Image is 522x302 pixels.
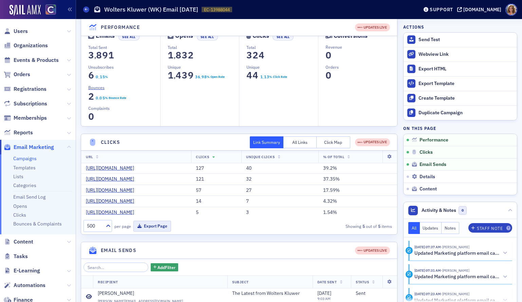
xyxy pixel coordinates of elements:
span: 8 [94,49,104,61]
span: 3 [245,49,254,61]
span: 0 [95,95,98,101]
span: Orders [14,71,30,78]
div: 4.32% [323,198,392,204]
p: Unique [246,64,318,70]
span: 3 [180,69,189,81]
button: Export Page [133,221,171,231]
a: Automations [4,282,45,289]
div: UPDATES LIVE [355,138,390,146]
span: Subject [232,280,249,284]
section: 0.15 [96,74,105,79]
span: 5 [101,74,105,80]
span: Email Marketing [14,144,54,151]
div: % Open Rate [207,74,225,79]
span: 5 [101,95,105,101]
div: 127 [196,165,237,171]
div: 14 [196,198,237,204]
a: Organizations [4,42,48,49]
a: Memberships [4,114,47,122]
section: 0 [325,71,332,79]
div: Export Template [418,81,514,87]
a: Users [4,28,28,35]
button: All Links [283,136,317,148]
span: , [174,71,175,81]
span: 2 [186,49,195,61]
div: 121 [196,176,237,182]
p: Complaints [88,105,160,111]
div: Clicks [253,34,269,38]
a: E-Learning [4,267,40,274]
span: 0 [95,74,98,80]
span: The Latest from Wolters Kluwer [232,290,300,297]
span: 0 [459,206,467,215]
div: Support [430,6,453,13]
section: 3,891 [88,51,114,59]
p: Total [168,44,239,50]
span: Performance [420,137,448,143]
a: Opens [13,203,27,209]
label: per page [114,223,131,229]
span: EC-13988044 [204,7,230,13]
span: 1 [99,74,102,80]
span: Recipient [98,280,118,284]
div: Sent [356,290,392,297]
span: Add Filter [157,264,175,270]
span: 2 [251,49,260,61]
span: Email Sends [420,162,446,168]
section: 1,439 [168,71,194,79]
a: Webview Link [404,47,517,62]
div: Export HTML [418,66,514,72]
span: Unique Clicks [246,154,275,159]
section: 0 [325,51,332,59]
div: % [105,74,108,79]
span: 9 [186,69,195,81]
button: Updated Marketing platform email campaign: Wolters Kluwer (WK) Email [DATE] [414,273,507,281]
span: Lauren Standiford [441,291,469,296]
time: 8/5/2025 07:31 AM [414,268,441,273]
h4: On this page [403,125,517,131]
span: URL [86,154,93,159]
div: 7 [246,198,314,204]
span: E-Learning [14,267,40,274]
span: . [98,96,99,101]
p: Revenue [325,44,397,50]
span: 6 [197,74,201,80]
span: Users [14,28,28,35]
section: 0.05 [96,96,105,100]
input: Search… [83,263,148,272]
div: UPDATES LIVE [355,23,390,31]
a: [URL][DOMAIN_NAME] [86,176,139,182]
span: Lauren Standiford [441,268,469,273]
a: Export Template [404,76,517,91]
div: Duplicate Campaign [418,110,514,116]
div: 5 [196,209,237,216]
div: Activity [406,271,413,278]
h4: Actions [403,24,424,30]
button: All [408,222,420,234]
div: 57 [196,187,237,194]
span: Content [14,238,33,246]
section: 324 [246,51,265,59]
span: Bounces [88,84,105,90]
span: Date Sent [317,280,337,284]
button: AddFilter [151,263,179,272]
div: Showing out of items [294,223,392,229]
span: 2 [87,90,96,102]
a: Subscriptions [4,100,47,107]
button: See All [273,33,294,40]
span: 0 [87,111,96,122]
div: Webview Link [418,51,514,57]
a: Clicks [13,212,26,218]
span: Activity & Notes [422,207,456,214]
a: Tasks [4,253,28,260]
span: Profile [505,4,517,16]
a: Email Send Log [13,194,45,200]
section: 6 [88,71,94,79]
p: Orders [325,64,397,70]
span: 1 [166,69,175,81]
div: Activity [406,247,413,254]
span: 0 [99,95,102,101]
time: 8/5/2025 07:23 AM [414,291,441,296]
span: . [200,75,201,80]
span: Content [420,186,437,192]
